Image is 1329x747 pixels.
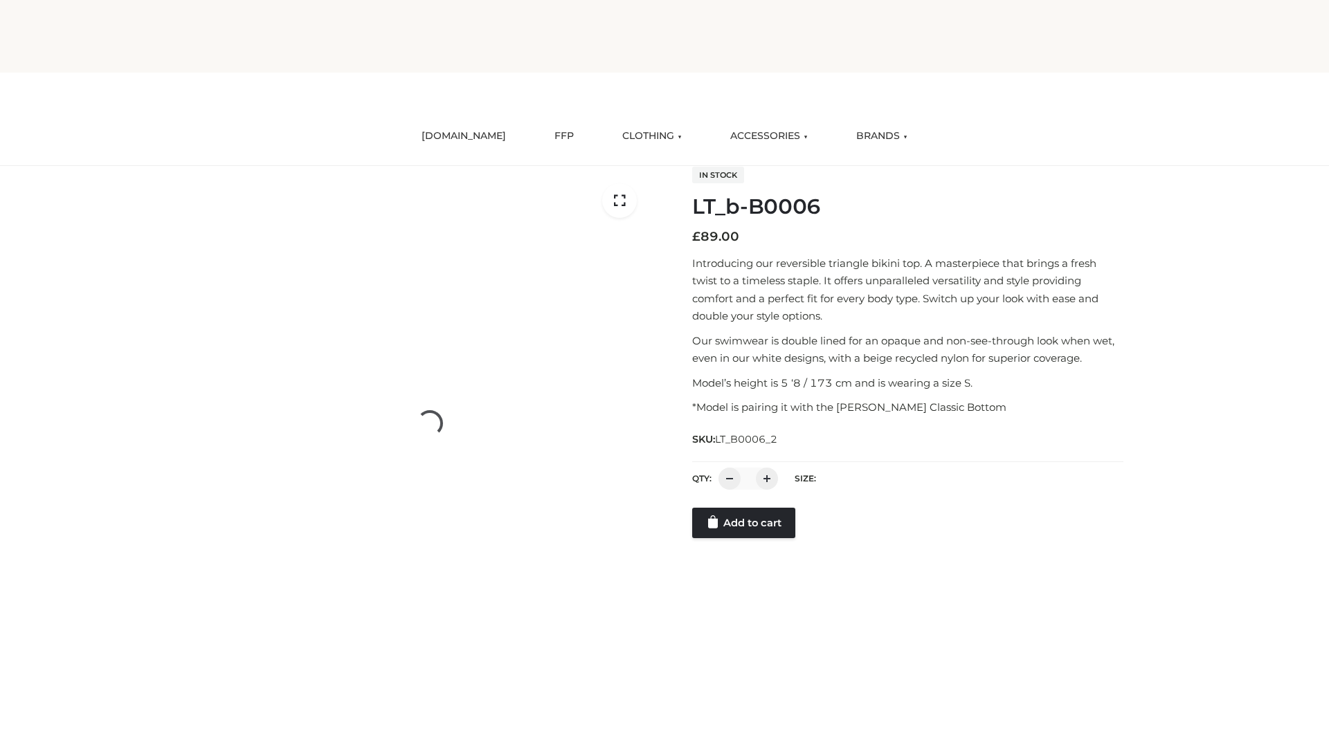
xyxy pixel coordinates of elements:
label: Size: [795,473,816,483]
p: Model’s height is 5 ‘8 / 173 cm and is wearing a size S. [692,374,1123,392]
p: Our swimwear is double lined for an opaque and non-see-through look when wet, even in our white d... [692,332,1123,367]
a: ACCESSORIES [720,121,818,151]
p: Introducing our reversible triangle bikini top. A masterpiece that brings a fresh twist to a time... [692,255,1123,325]
a: Add to cart [692,508,795,538]
a: FFP [544,121,584,151]
a: [DOMAIN_NAME] [411,121,516,151]
span: LT_B0006_2 [715,433,777,445]
label: QTY: [692,473,712,483]
span: In stock [692,167,744,183]
h1: LT_b-B0006 [692,194,1123,219]
span: £ [692,229,700,244]
bdi: 89.00 [692,229,739,244]
a: BRANDS [846,121,918,151]
span: SKU: [692,431,779,448]
a: CLOTHING [612,121,692,151]
p: *Model is pairing it with the [PERSON_NAME] Classic Bottom [692,398,1123,416]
